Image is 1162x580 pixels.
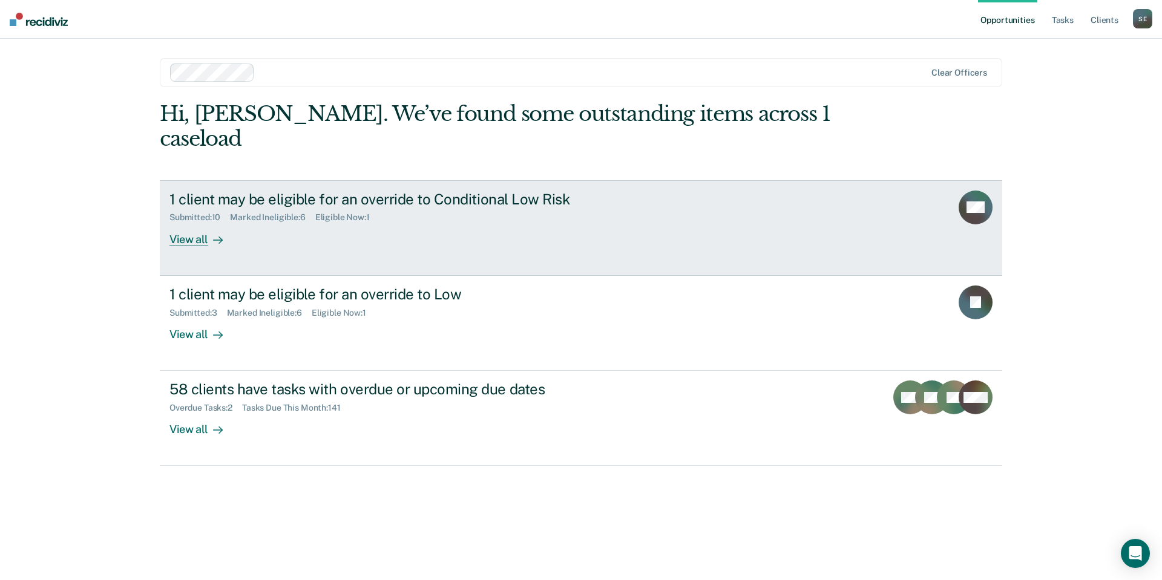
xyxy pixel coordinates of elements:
div: Open Intercom Messenger [1121,539,1150,568]
div: Clear officers [931,68,987,78]
div: Marked Ineligible : 6 [230,212,315,223]
a: 1 client may be eligible for an override to LowSubmitted:3Marked Ineligible:6Eligible Now:1View all [160,276,1002,371]
div: Overdue Tasks : 2 [169,403,242,413]
div: Eligible Now : 1 [312,308,376,318]
div: Submitted : 3 [169,308,227,318]
div: View all [169,223,237,246]
div: 58 clients have tasks with overdue or upcoming due dates [169,380,594,398]
div: 1 client may be eligible for an override to Conditional Low Risk [169,191,594,208]
div: Hi, [PERSON_NAME]. We’ve found some outstanding items across 1 caseload [160,102,834,151]
div: Marked Ineligible : 6 [227,308,312,318]
a: 1 client may be eligible for an override to Conditional Low RiskSubmitted:10Marked Ineligible:6El... [160,180,1002,276]
div: Submitted : 10 [169,212,230,223]
button: SE [1133,9,1152,28]
div: Tasks Due This Month : 141 [242,403,350,413]
div: S E [1133,9,1152,28]
a: 58 clients have tasks with overdue or upcoming due datesOverdue Tasks:2Tasks Due This Month:141Vi... [160,371,1002,466]
div: 1 client may be eligible for an override to Low [169,285,594,303]
div: Eligible Now : 1 [315,212,379,223]
img: Recidiviz [10,13,68,26]
div: View all [169,318,237,341]
div: View all [169,413,237,437]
